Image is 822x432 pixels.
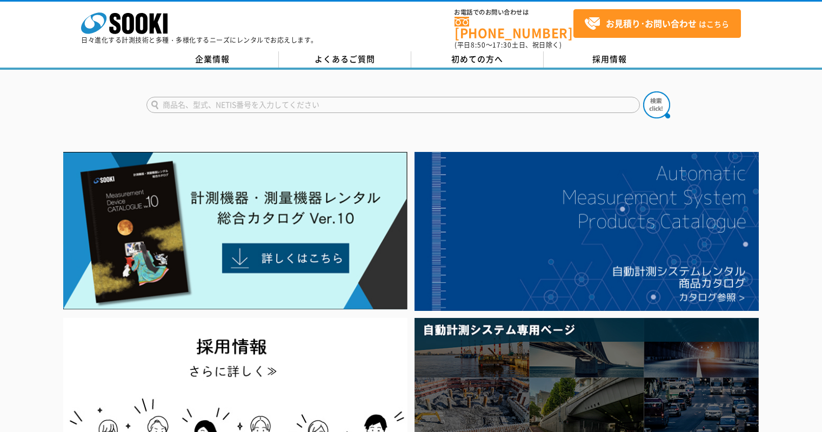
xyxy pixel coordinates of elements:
img: Catalog Ver10 [63,152,407,310]
img: btn_search.png [643,91,670,118]
a: [PHONE_NUMBER] [455,17,573,39]
a: 初めての方へ [411,51,544,68]
img: 自動計測システムカタログ [415,152,759,311]
span: 8:50 [471,40,486,50]
span: お電話でのお問い合わせは [455,9,573,16]
strong: お見積り･お問い合わせ [606,17,697,30]
p: 日々進化する計測技術と多種・多様化するニーズにレンタルでお応えします。 [81,37,318,43]
span: (平日 ～ 土日、祝日除く) [455,40,562,50]
a: 採用情報 [544,51,676,68]
input: 商品名、型式、NETIS番号を入力してください [146,97,640,113]
span: はこちら [584,16,729,32]
span: 初めての方へ [451,53,503,65]
a: 企業情報 [146,51,279,68]
span: 17:30 [492,40,512,50]
a: お見積り･お問い合わせはこちら [573,9,741,38]
a: よくあるご質問 [279,51,411,68]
